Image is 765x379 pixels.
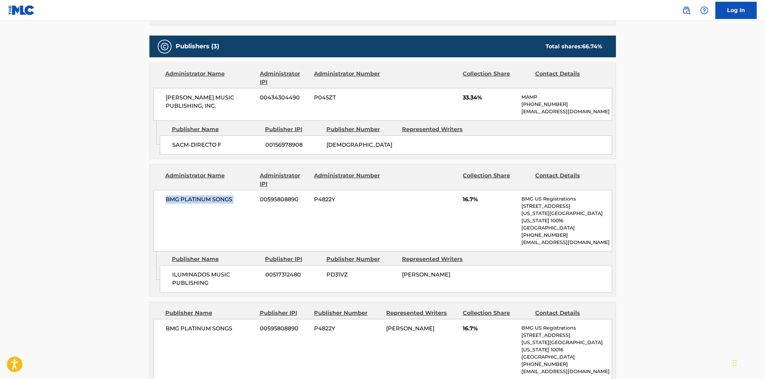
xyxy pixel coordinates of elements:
span: 00517312480 [265,271,321,279]
p: [GEOGRAPHIC_DATA] [521,353,611,361]
p: [US_STATE][GEOGRAPHIC_DATA][US_STATE] 10016 [521,339,611,353]
span: 00156978908 [265,141,321,149]
img: help [700,6,708,14]
h5: Publishers (3) [176,42,219,50]
div: Publisher IPI [265,125,321,134]
div: Contact Details [535,172,602,188]
img: search [682,6,690,14]
div: Publisher Name [165,309,255,317]
a: Public Search [679,3,693,17]
span: 00595808890 [260,324,309,333]
div: Publisher IPI [260,309,309,317]
span: 16.7% [463,195,516,204]
div: Collection Share [463,70,530,86]
span: PD31VZ [326,271,397,279]
span: [PERSON_NAME] [402,271,450,278]
div: Contact Details [535,309,602,317]
p: [EMAIL_ADDRESS][DOMAIN_NAME] [521,368,611,375]
span: P045ZT [314,94,381,102]
div: Collection Share [463,309,530,317]
span: [PERSON_NAME] MUSIC PUBLISHING, INC. [166,94,255,110]
span: BMG PLATINUM SONGS [166,195,255,204]
div: Administrator Name [165,70,255,86]
div: Represented Writers [386,309,458,317]
span: [PERSON_NAME] [386,325,434,332]
p: BMG US Registrations [521,195,611,203]
span: 33.34% [463,94,516,102]
p: [GEOGRAPHIC_DATA] [521,224,611,232]
div: Administrator IPI [260,70,309,86]
span: BMG PLATINUM SONGS [166,324,255,333]
span: 00595808890 [260,195,309,204]
p: [US_STATE][GEOGRAPHIC_DATA][US_STATE] 10016 [521,210,611,224]
div: Publisher Name [172,125,260,134]
div: Represented Writers [402,255,472,263]
p: [STREET_ADDRESS] [521,332,611,339]
span: P4822Y [314,195,381,204]
div: Publisher Number [314,309,381,317]
span: ILUMINADOS MUSIC PUBLISHING [172,271,260,287]
a: Log In [715,2,757,19]
div: Administrator Number [314,70,381,86]
div: Represented Writers [402,125,472,134]
span: P4822Y [314,324,381,333]
p: MAMP [521,94,611,101]
div: Collection Share [463,172,530,188]
img: MLC Logo [8,5,35,15]
p: [STREET_ADDRESS] [521,203,611,210]
div: Publisher Number [326,125,397,134]
span: [DEMOGRAPHIC_DATA] [326,141,397,149]
span: 16.7% [463,324,516,333]
iframe: Chat Widget [730,346,765,379]
p: BMG US Registrations [521,324,611,332]
span: SACM-DIRECTO F [172,141,260,149]
p: [EMAIL_ADDRESS][DOMAIN_NAME] [521,239,611,246]
img: Publishers [160,42,169,51]
div: Administrator Name [165,172,255,188]
div: Total shares: [546,42,602,51]
div: Administrator IPI [260,172,309,188]
div: Publisher Number [326,255,397,263]
p: [PHONE_NUMBER] [521,361,611,368]
div: Publisher IPI [265,255,321,263]
p: [PHONE_NUMBER] [521,232,611,239]
div: Publisher Name [172,255,260,263]
div: Administrator Number [314,172,381,188]
span: 00434304490 [260,94,309,102]
p: [EMAIL_ADDRESS][DOMAIN_NAME] [521,108,611,115]
div: Drag [733,353,737,373]
div: Help [697,3,711,17]
div: Contact Details [535,70,602,86]
p: [PHONE_NUMBER] [521,101,611,108]
span: 66.74 % [582,43,602,50]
